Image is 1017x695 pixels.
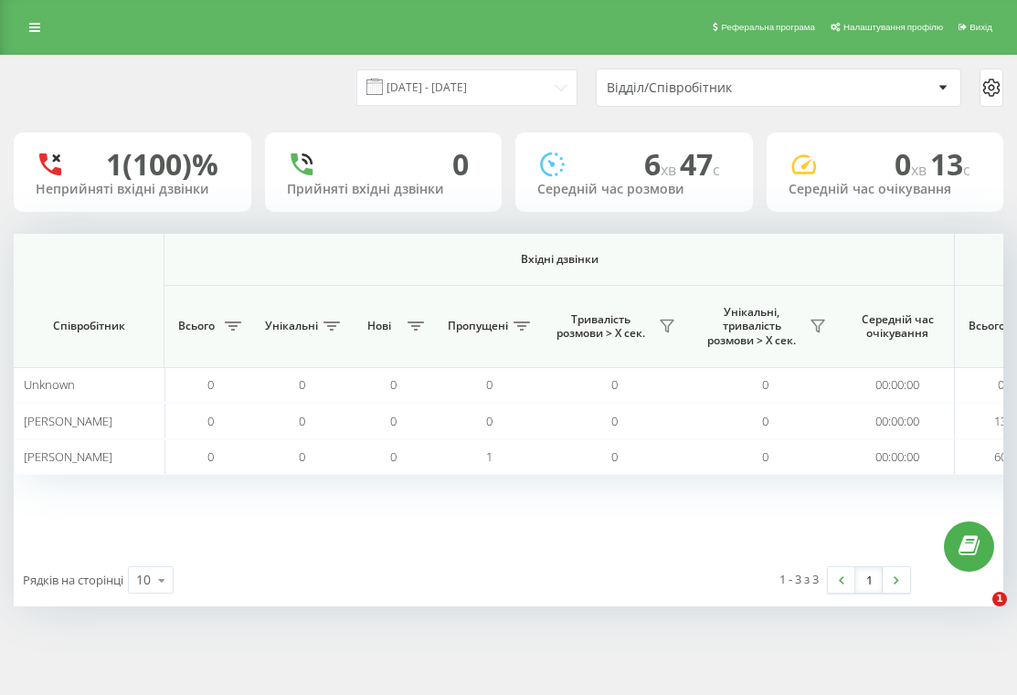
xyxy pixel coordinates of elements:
[969,22,992,32] span: Вихід
[680,144,720,184] span: 47
[963,160,970,180] span: c
[930,144,970,184] span: 13
[390,413,397,429] span: 0
[611,413,618,429] span: 0
[537,182,731,197] div: Середній час розмови
[789,182,982,197] div: Середній час очікування
[955,592,999,636] iframe: Intercom live chat
[452,147,469,182] div: 0
[24,376,75,393] span: Unknown
[299,448,305,465] span: 0
[36,182,229,197] div: Неприйняті вхідні дзвінки
[24,448,112,465] span: [PERSON_NAME]
[390,448,397,465] span: 0
[611,448,618,465] span: 0
[911,160,930,180] span: хв
[486,413,493,429] span: 0
[207,413,214,429] span: 0
[448,319,508,333] span: Пропущені
[174,319,219,333] span: Всього
[713,160,720,180] span: c
[356,319,402,333] span: Нові
[299,376,305,393] span: 0
[611,376,618,393] span: 0
[994,413,1007,429] span: 13
[841,403,955,438] td: 00:00:00
[964,319,1010,333] span: Всього
[207,448,214,465] span: 0
[854,312,940,341] span: Середній час очікування
[212,252,906,267] span: Вхідні дзвінки
[855,567,883,593] a: 1
[998,376,1004,393] span: 0
[841,367,955,403] td: 00:00:00
[486,376,493,393] span: 0
[287,182,481,197] div: Прийняті вхідні дзвінки
[994,448,1007,465] span: 60
[843,22,943,32] span: Налаштування профілю
[661,160,680,180] span: хв
[299,413,305,429] span: 0
[721,22,815,32] span: Реферальна програма
[762,376,768,393] span: 0
[992,592,1007,606] span: 1
[895,144,930,184] span: 0
[24,413,112,429] span: [PERSON_NAME]
[390,376,397,393] span: 0
[762,413,768,429] span: 0
[486,448,493,465] span: 1
[699,305,804,348] span: Унікальні, тривалість розмови > Х сек.
[644,144,680,184] span: 6
[607,80,825,96] div: Відділ/Співробітник
[762,448,768,465] span: 0
[265,319,318,333] span: Унікальні
[207,376,214,393] span: 0
[106,147,218,182] div: 1 (100)%
[23,572,123,588] span: Рядків на сторінці
[841,439,955,475] td: 00:00:00
[779,570,819,588] div: 1 - 3 з 3
[548,312,653,341] span: Тривалість розмови > Х сек.
[29,319,148,333] span: Співробітник
[136,571,151,589] div: 10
